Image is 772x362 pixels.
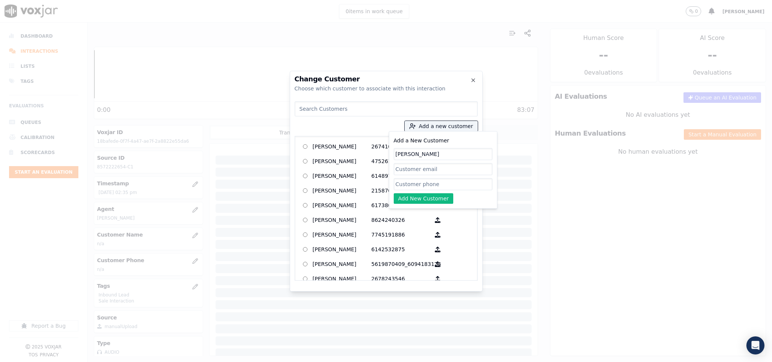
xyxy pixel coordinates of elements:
div: Open Intercom Messenger [746,336,764,354]
p: [PERSON_NAME] [313,141,371,153]
p: [PERSON_NAME] [313,156,371,167]
input: [PERSON_NAME] 2678243546 [303,276,308,281]
p: 6142532875 [371,244,430,255]
button: [PERSON_NAME] 2678243546 [430,273,445,285]
button: Add a new customer [405,121,478,131]
input: [PERSON_NAME] 2158707614 [303,188,308,193]
p: 2158707614 [371,185,430,197]
input: [PERSON_NAME] 4752610421 [303,159,308,164]
input: [PERSON_NAME] 7745191886 [303,232,308,237]
input: [PERSON_NAME] 2674106790 [303,144,308,149]
input: Customer name [394,148,492,160]
p: [PERSON_NAME] [313,273,371,285]
p: 4752610421 [371,156,430,167]
p: [PERSON_NAME] [313,229,371,241]
input: [PERSON_NAME] 8624240326 [303,218,308,223]
input: Customer phone [394,178,492,190]
p: 6173808758 [371,200,430,211]
button: [PERSON_NAME] 5619870409_6094183124 [430,258,445,270]
button: [PERSON_NAME] 6142532875 [430,244,445,255]
p: [PERSON_NAME] [313,200,371,211]
h2: Change Customer [295,76,478,82]
input: Search Customers [295,101,478,116]
p: [PERSON_NAME] [313,170,371,182]
p: [PERSON_NAME] [313,185,371,197]
button: [PERSON_NAME] 8624240326 [430,214,445,226]
p: 2678243546 [371,273,430,285]
p: [PERSON_NAME] [313,258,371,270]
input: Customer email [394,163,492,175]
p: 7745191886 [371,229,430,241]
p: 8624240326 [371,214,430,226]
p: [PERSON_NAME] [313,214,371,226]
button: Add New Customer [394,193,454,204]
p: 2674106790 [371,141,430,153]
p: [PERSON_NAME] [313,244,371,255]
label: Add a New Customer [394,137,449,144]
input: [PERSON_NAME] 5619870409_6094183124 [303,262,308,267]
input: [PERSON_NAME] 6148972013 [303,174,308,179]
div: Choose which customer to associate with this interaction [295,85,478,92]
p: 5619870409_6094183124 [371,258,430,270]
button: [PERSON_NAME] 7745191886 [430,229,445,241]
p: 6148972013 [371,170,430,182]
input: [PERSON_NAME] 6173808758 [303,203,308,208]
input: [PERSON_NAME] 6142532875 [303,247,308,252]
